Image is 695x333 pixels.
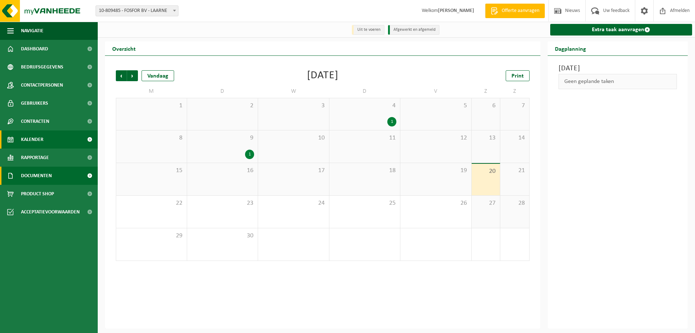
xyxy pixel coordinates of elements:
span: 23 [191,199,254,207]
span: Documenten [21,167,52,185]
div: [DATE] [307,70,338,81]
span: Rapportage [21,149,49,167]
span: 15 [120,167,183,175]
span: 1 [120,102,183,110]
span: 27 [475,199,497,207]
span: 2 [191,102,254,110]
span: Kalender [21,130,43,149]
td: D [187,85,258,98]
span: 17 [262,167,325,175]
span: Gebruikers [21,94,48,112]
div: 1 [245,150,254,159]
span: Bedrijfsgegevens [21,58,63,76]
span: Dashboard [21,40,48,58]
a: Offerte aanvragen [485,4,545,18]
a: Extra taak aanvragen [550,24,692,36]
h2: Dagplanning [548,41,593,55]
span: 16 [191,167,254,175]
span: 10 [262,134,325,142]
span: 22 [120,199,183,207]
span: 12 [404,134,468,142]
span: Vorige [116,70,127,81]
div: Vandaag [142,70,174,81]
h2: Overzicht [105,41,143,55]
a: Print [506,70,530,81]
span: Navigatie [21,22,43,40]
span: Contracten [21,112,49,130]
td: V [400,85,472,98]
span: 3 [262,102,325,110]
span: 30 [191,232,254,240]
span: 10-809485 - FOSFOR BV - LAARNE [96,6,178,16]
span: 6 [475,102,497,110]
span: 9 [191,134,254,142]
span: 29 [120,232,183,240]
span: 4 [333,102,397,110]
span: 5 [404,102,468,110]
div: Geen geplande taken [559,74,677,89]
span: Offerte aanvragen [500,7,541,14]
h3: [DATE] [559,63,677,74]
div: 1 [387,117,396,126]
span: Product Shop [21,185,54,203]
li: Afgewerkt en afgemeld [388,25,439,35]
td: Z [472,85,501,98]
li: Uit te voeren [352,25,384,35]
span: Contactpersonen [21,76,63,94]
td: W [258,85,329,98]
td: D [329,85,401,98]
span: 28 [504,199,525,207]
span: Print [511,73,524,79]
span: 14 [504,134,525,142]
td: Z [500,85,529,98]
span: 7 [504,102,525,110]
span: 11 [333,134,397,142]
span: 19 [404,167,468,175]
span: 25 [333,199,397,207]
span: 18 [333,167,397,175]
span: 20 [475,167,497,175]
span: 24 [262,199,325,207]
span: 21 [504,167,525,175]
strong: [PERSON_NAME] [438,8,474,13]
span: 8 [120,134,183,142]
td: M [116,85,187,98]
span: 10-809485 - FOSFOR BV - LAARNE [96,5,178,16]
span: Acceptatievoorwaarden [21,203,80,221]
span: Volgende [127,70,138,81]
span: 13 [475,134,497,142]
span: 26 [404,199,468,207]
